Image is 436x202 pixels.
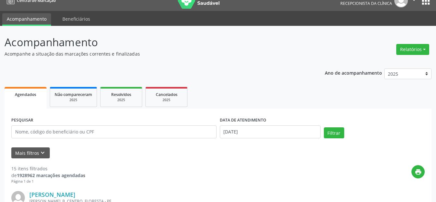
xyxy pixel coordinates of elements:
[58,13,95,25] a: Beneficiários
[220,125,321,138] input: Selecione um intervalo
[150,98,183,102] div: 2025
[11,179,85,184] div: Página 1 de 1
[396,44,429,55] button: Relatórios
[17,172,85,178] strong: 1928962 marcações agendadas
[11,115,33,125] label: PESQUISAR
[39,149,46,156] i: keyboard_arrow_down
[11,125,217,138] input: Nome, código do beneficiário ou CPF
[411,165,425,178] button: print
[29,191,75,198] a: [PERSON_NAME]
[5,34,303,50] p: Acompanhamento
[2,13,51,26] a: Acompanhamento
[156,92,177,97] span: Cancelados
[11,172,85,179] div: de
[111,92,131,97] span: Resolvidos
[15,92,36,97] span: Agendados
[55,98,92,102] div: 2025
[11,165,85,172] div: 15 itens filtrados
[325,69,382,77] p: Ano de acompanhamento
[324,127,344,138] button: Filtrar
[55,92,92,97] span: Não compareceram
[11,147,50,159] button: Mais filtroskeyboard_arrow_down
[415,168,422,175] i: print
[105,98,137,102] div: 2025
[5,50,303,57] p: Acompanhe a situação das marcações correntes e finalizadas
[340,1,392,6] span: Recepcionista da clínica
[220,115,266,125] label: DATA DE ATENDIMENTO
